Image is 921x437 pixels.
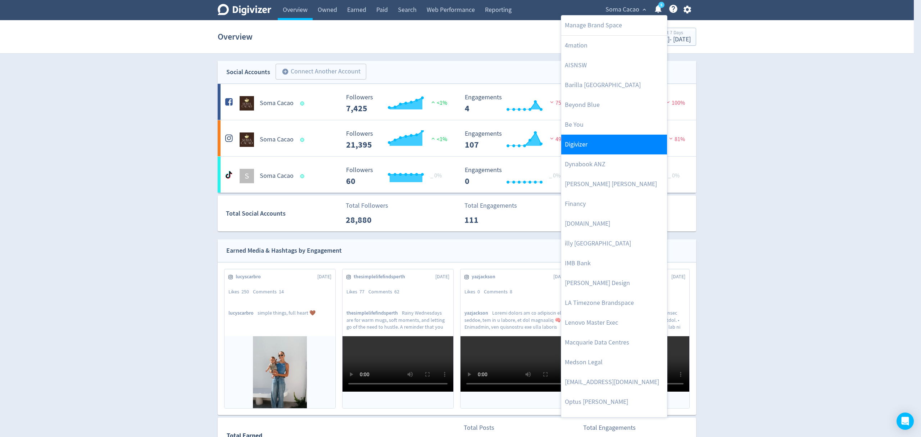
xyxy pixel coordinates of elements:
a: [PERSON_NAME] [PERSON_NAME] [561,174,667,194]
a: Medson Legal [561,352,667,372]
a: Dynabook ANZ [561,154,667,174]
a: Beyond Blue [561,95,667,115]
a: Financy [561,194,667,214]
a: Optus [PERSON_NAME] [561,412,667,432]
a: 4mation [561,36,667,55]
a: LA Timezone Brandspace [561,293,667,313]
a: Lenovo Master Exec [561,313,667,333]
a: Be You [561,115,667,135]
a: AISNSW [561,55,667,75]
a: [DOMAIN_NAME] [561,214,667,234]
a: [PERSON_NAME] Design [561,273,667,293]
div: Open Intercom Messenger [897,413,914,430]
a: IMB Bank [561,253,667,273]
a: Digivizer [561,135,667,154]
a: Manage Brand Space [561,15,667,35]
a: [EMAIL_ADDRESS][DOMAIN_NAME] [561,372,667,392]
a: Barilla [GEOGRAPHIC_DATA] [561,75,667,95]
a: Optus [PERSON_NAME] [561,392,667,412]
a: illy [GEOGRAPHIC_DATA] [561,234,667,253]
a: Macquarie Data Centres [561,333,667,352]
